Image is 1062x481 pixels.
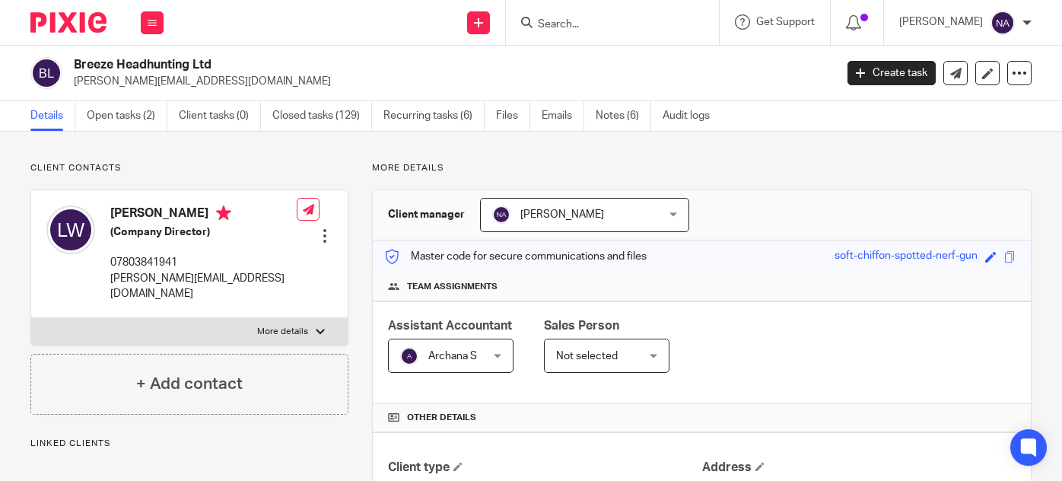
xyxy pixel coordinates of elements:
span: Archana S [428,351,477,362]
h4: [PERSON_NAME] [110,205,297,225]
span: Assistant Accountant [388,320,512,332]
a: Open tasks (2) [87,101,167,131]
a: Recurring tasks (6) [383,101,485,131]
a: Files [496,101,530,131]
h2: Breeze Headhunting Ltd [74,57,675,73]
input: Search [536,18,673,32]
p: [PERSON_NAME][EMAIL_ADDRESS][DOMAIN_NAME] [74,74,825,89]
a: Client tasks (0) [179,101,261,131]
img: Pixie [30,12,107,33]
p: Master code for secure communications and files [384,249,647,264]
span: Not selected [556,351,618,362]
span: [PERSON_NAME] [520,209,604,220]
h5: (Company Director) [110,225,297,240]
h4: Address [702,460,1016,476]
img: svg%3E [46,205,95,254]
p: [PERSON_NAME][EMAIL_ADDRESS][DOMAIN_NAME] [110,271,297,302]
a: Create task [847,61,936,85]
p: Client contacts [30,162,348,174]
a: Notes (6) [596,101,651,131]
img: svg%3E [400,347,418,365]
p: More details [372,162,1032,174]
div: soft-chiffon-spotted-nerf-gun [835,248,978,266]
p: Linked clients [30,438,348,450]
h4: Client type [388,460,701,476]
i: Primary [216,205,231,221]
img: svg%3E [492,205,510,224]
img: svg%3E [30,57,62,89]
p: More details [257,326,308,338]
a: Emails [542,101,584,131]
span: Sales Person [544,320,619,332]
span: Team assignments [407,281,498,293]
p: 07803841941 [110,255,297,270]
a: Details [30,101,75,131]
span: Other details [407,412,476,424]
p: [PERSON_NAME] [899,14,983,30]
h4: + Add contact [136,372,243,396]
span: Get Support [756,17,815,27]
img: svg%3E [990,11,1015,35]
a: Audit logs [663,101,721,131]
h3: Client manager [388,207,465,222]
a: Closed tasks (129) [272,101,372,131]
